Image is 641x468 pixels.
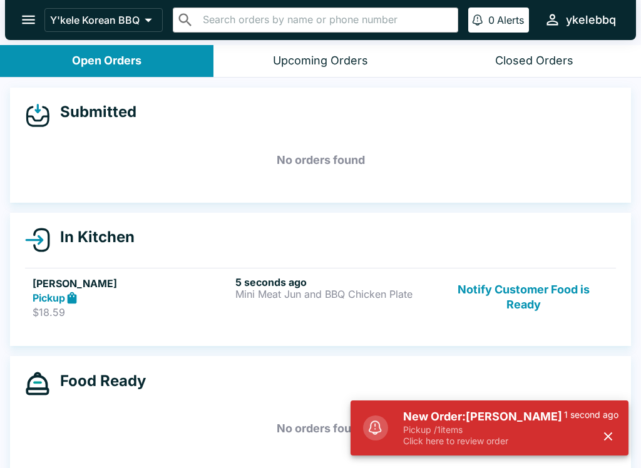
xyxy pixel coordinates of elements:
[13,4,44,36] button: open drawer
[403,409,564,424] h5: New Order: [PERSON_NAME]
[50,372,146,390] h4: Food Ready
[44,8,163,32] button: Y'kele Korean BBQ
[235,276,433,288] h6: 5 seconds ago
[235,288,433,300] p: Mini Meat Jun and BBQ Chicken Plate
[33,306,230,318] p: $18.59
[439,276,608,319] button: Notify Customer Food is Ready
[497,14,524,26] p: Alerts
[50,103,136,121] h4: Submitted
[566,13,616,28] div: ykelebbq
[25,138,616,183] h5: No orders found
[25,268,616,327] a: [PERSON_NAME]Pickup$18.595 seconds agoMini Meat Jun and BBQ Chicken PlateNotify Customer Food is ...
[273,54,368,68] div: Upcoming Orders
[72,54,141,68] div: Open Orders
[33,292,65,304] strong: Pickup
[495,54,573,68] div: Closed Orders
[50,14,140,26] p: Y'kele Korean BBQ
[199,11,453,29] input: Search orders by name or phone number
[33,276,230,291] h5: [PERSON_NAME]
[488,14,495,26] p: 0
[564,409,618,420] p: 1 second ago
[539,6,621,33] button: ykelebbq
[25,406,616,451] h5: No orders found
[403,435,564,447] p: Click here to review order
[403,424,564,435] p: Pickup / 1 items
[50,228,135,247] h4: In Kitchen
